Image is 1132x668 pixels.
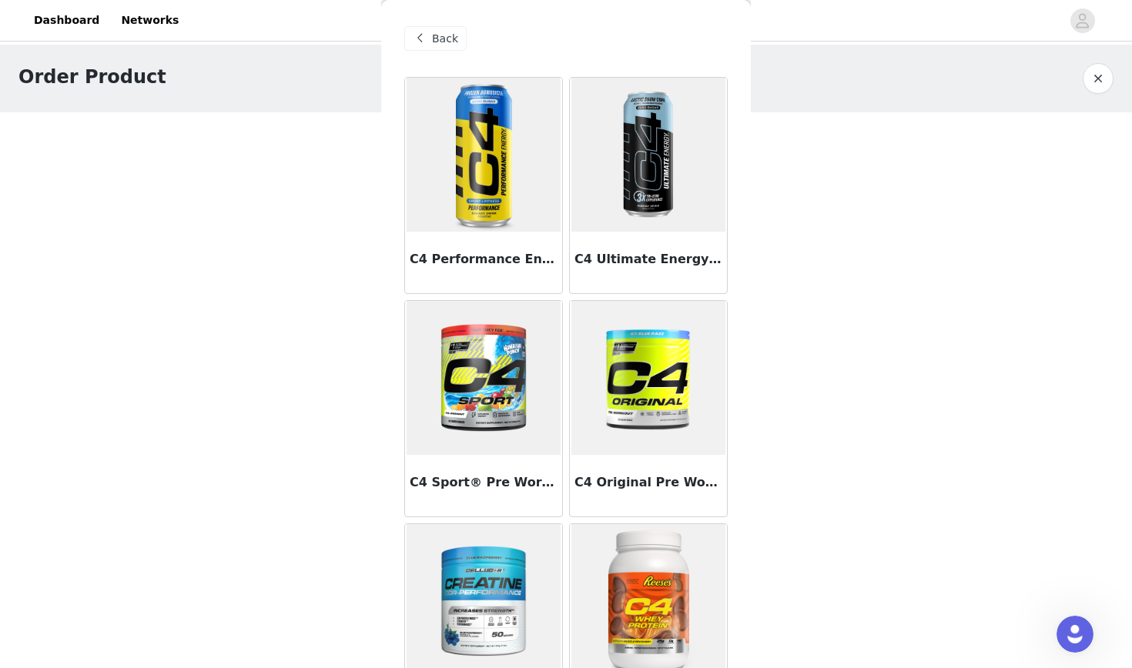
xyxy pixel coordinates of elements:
[574,473,722,492] h3: C4 Original Pre Workout Powder
[574,250,722,269] h3: C4 Ultimate Energy® Carbonated
[112,3,188,38] a: Networks
[410,473,558,492] h3: C4 Sport® Pre Workout Powder
[407,301,561,455] img: C4 Sport® Pre Workout Powder
[407,78,561,232] img: C4 Performance Energy® Carbonated
[1075,8,1090,33] div: avatar
[18,63,166,91] h1: Order Product
[410,250,558,269] h3: C4 Performance Energy® Carbonated
[571,78,725,232] img: C4 Ultimate Energy® Carbonated
[25,3,109,38] a: Dashboard
[1057,616,1093,653] iframe: Intercom live chat
[571,301,725,455] img: C4 Original Pre Workout Powder
[432,31,458,47] span: Back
